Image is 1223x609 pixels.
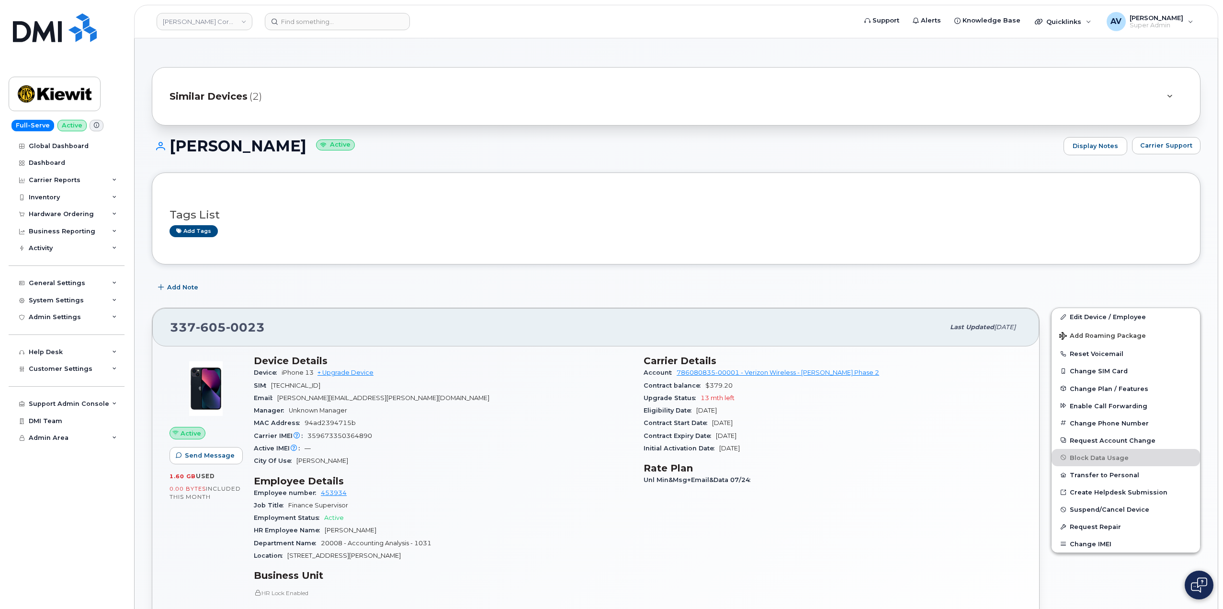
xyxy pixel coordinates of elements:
span: Add Roaming Package [1059,332,1146,341]
button: Add Roaming Package [1052,325,1200,345]
span: City Of Use [254,457,296,464]
span: [PERSON_NAME] [296,457,348,464]
button: Change IMEI [1052,535,1200,552]
h3: Device Details [254,355,632,367]
span: Similar Devices [170,90,248,103]
span: Send Message [185,451,235,460]
span: [STREET_ADDRESS][PERSON_NAME] [287,552,401,559]
button: Suspend/Cancel Device [1052,501,1200,518]
a: 453934 [321,489,347,496]
span: [DATE] [719,445,740,452]
h1: [PERSON_NAME] [152,138,1059,154]
button: Add Note [152,279,206,296]
span: 20008 - Accounting Analysis - 1031 [321,540,431,547]
span: [DATE] [712,419,733,426]
a: Edit Device / Employee [1052,308,1200,325]
span: Change Plan / Features [1070,385,1148,392]
h3: Employee Details [254,475,632,487]
span: 1.60 GB [170,473,196,480]
span: 94ad2394715b [305,419,356,426]
h3: Business Unit [254,570,632,581]
span: [PERSON_NAME] [325,527,376,534]
span: Unknown Manager [289,407,347,414]
span: 0.00 Bytes [170,485,206,492]
span: 13 mth left [701,394,735,402]
span: (2) [249,90,262,103]
span: Account [644,369,677,376]
span: 359673350364890 [307,432,372,439]
span: Contract balance [644,382,705,389]
span: Suspend/Cancel Device [1070,506,1149,513]
button: Block Data Usage [1052,449,1200,466]
span: Device [254,369,282,376]
button: Enable Call Forwarding [1052,397,1200,414]
button: Carrier Support [1132,137,1200,154]
span: [DATE] [716,432,736,439]
span: 0023 [226,320,265,334]
span: Job Title [254,502,288,509]
span: Last updated [950,323,994,331]
span: Add Note [167,283,198,292]
span: Manager [254,407,289,414]
span: Carrier Support [1140,141,1192,150]
span: $379.20 [705,382,733,389]
button: Reset Voicemail [1052,345,1200,362]
span: Unl Min&Msg+Email&Data 07/24 [644,476,755,483]
span: Email [254,394,277,402]
span: [PERSON_NAME][EMAIL_ADDRESS][PERSON_NAME][DOMAIN_NAME] [277,394,489,402]
button: Change SIM Card [1052,362,1200,379]
span: 605 [196,320,226,334]
button: Send Message [170,447,243,464]
span: HR Employee Name [254,527,325,534]
img: Open chat [1191,577,1207,593]
span: Department Name [254,540,321,547]
span: iPhone 13 [282,369,314,376]
span: [DATE] [696,407,717,414]
span: Eligibility Date [644,407,696,414]
a: Add tags [170,225,218,237]
span: — [305,445,311,452]
a: + Upgrade Device [317,369,374,376]
small: Active [316,139,355,150]
button: Change Phone Number [1052,414,1200,432]
span: Active [324,514,344,521]
button: Request Account Change [1052,432,1200,449]
span: Employment Status [254,514,324,521]
h3: Rate Plan [644,462,1022,474]
span: Contract Start Date [644,419,712,426]
span: Contract Expiry Date [644,432,716,439]
h3: Tags List [170,209,1183,221]
span: MAC Address [254,419,305,426]
a: Create Helpdesk Submission [1052,483,1200,501]
button: Transfer to Personal [1052,466,1200,483]
span: Upgrade Status [644,394,701,402]
button: Change Plan / Features [1052,380,1200,397]
span: Location [254,552,287,559]
span: Initial Activation Date [644,445,719,452]
span: Enable Call Forwarding [1070,402,1147,409]
span: Active [181,429,201,438]
a: Display Notes [1064,137,1127,155]
a: 786080835-00001 - Verizon Wireless - [PERSON_NAME] Phase 2 [677,369,879,376]
span: [TECHNICAL_ID] [271,382,320,389]
span: Carrier IMEI [254,432,307,439]
span: Finance Supervisor [288,502,348,509]
p: HR Lock Enabled [254,589,632,597]
img: image20231002-3703462-1ig824h.jpeg [177,360,235,417]
span: SIM [254,382,271,389]
span: [DATE] [994,323,1016,331]
h3: Carrier Details [644,355,1022,367]
button: Request Repair [1052,518,1200,535]
span: Employee number [254,489,321,496]
span: Active IMEI [254,445,305,452]
span: used [196,472,215,480]
span: 337 [170,320,265,334]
